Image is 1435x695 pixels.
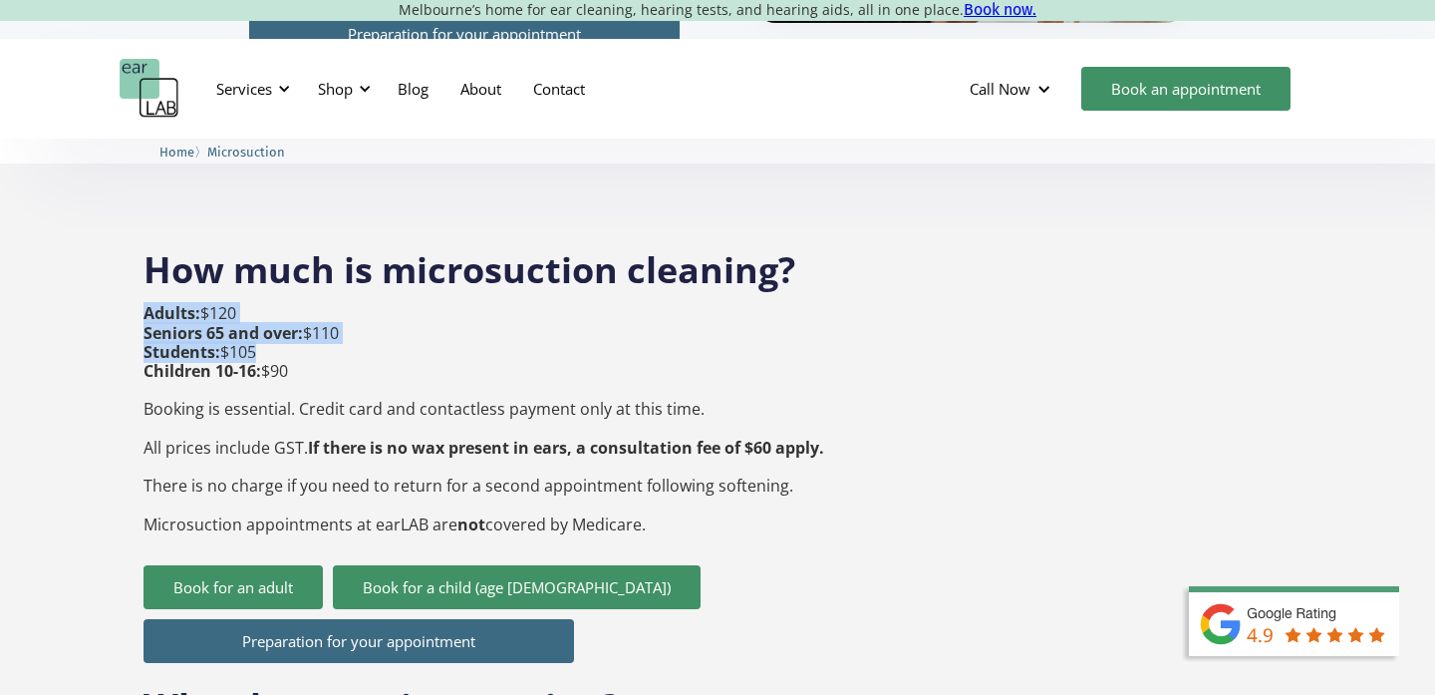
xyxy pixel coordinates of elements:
div: Services [216,79,272,99]
a: Contact [517,60,601,118]
a: About [444,60,517,118]
div: Shop [306,59,377,119]
a: Book for an adult [143,565,323,609]
strong: Seniors 65 and over: [143,322,303,344]
a: Book for a child (age [DEMOGRAPHIC_DATA]) [333,565,701,609]
div: Call Now [970,79,1030,99]
a: home [120,59,179,119]
a: Preparation for your appointment [249,12,680,56]
h2: How much is microsuction cleaning? [143,226,1291,294]
a: Blog [382,60,444,118]
p: $120 $110 $105 $90 Booking is essential. Credit card and contactless payment only at this time. A... [143,304,824,533]
strong: Children 10-16: [143,360,261,382]
div: Shop [318,79,353,99]
strong: Adults: [143,302,200,324]
a: Home [159,142,194,161]
a: Book an appointment [1081,67,1291,111]
strong: not [457,514,485,535]
span: Home [159,145,194,160]
a: Microsuction [207,142,285,161]
span: Microsuction [207,145,285,160]
div: Call Now [954,59,1071,119]
strong: If there is no wax present in ears, a consultation fee of $60 apply. [308,437,824,459]
strong: Students: [143,341,220,363]
a: Preparation for your appointment [143,619,574,663]
div: Services [204,59,296,119]
li: 〉 [159,142,207,163]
